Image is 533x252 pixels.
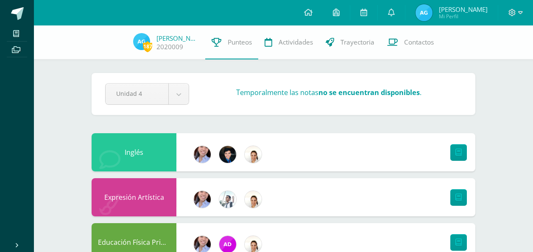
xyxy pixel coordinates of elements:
span: Mi Perfil [439,13,488,20]
div: Inglés [92,133,176,171]
img: 1a51daa7846d9dc1bea277efd10f0e4a.png [133,33,150,50]
img: 51441d6dd36061300e3a4a53edaa07ef.png [219,191,236,208]
a: Unidad 4 [106,84,189,104]
span: Unidad 4 [116,84,158,104]
img: 1b1251ea9f444567f905a481f694c0cf.png [245,146,262,163]
div: Expresión Artística [92,178,176,216]
img: f40ab776e133598a06cc6745553dbff1.png [194,191,211,208]
img: 1a51daa7846d9dc1bea277efd10f0e4a.png [416,4,433,21]
strong: no se encuentran disponibles [318,87,420,97]
a: Trayectoria [319,25,381,59]
span: Punteos [228,38,252,47]
a: [PERSON_NAME] [156,34,199,42]
a: Contactos [381,25,440,59]
span: Contactos [404,38,434,47]
span: Actividades [279,38,313,47]
a: Actividades [258,25,319,59]
span: [PERSON_NAME] [439,5,488,14]
a: Punteos [205,25,258,59]
h3: Temporalmente las notas . [236,87,421,97]
span: 187 [143,41,152,52]
img: f40ab776e133598a06cc6745553dbff1.png [194,146,211,163]
img: bd43b6f9adb518ef8021c8a1ce6f0085.png [219,146,236,163]
a: 2020009 [156,42,183,51]
img: 1b1251ea9f444567f905a481f694c0cf.png [245,191,262,208]
span: Trayectoria [340,38,374,47]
